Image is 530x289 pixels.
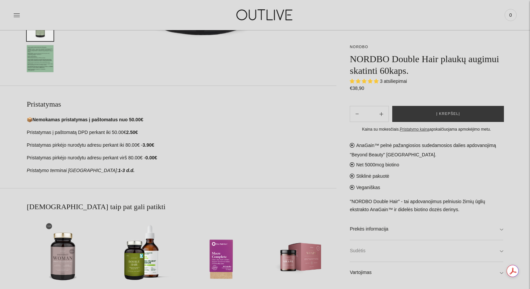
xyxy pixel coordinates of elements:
a: Sudėtis [350,240,503,262]
em: Pristatymo terminai [GEOGRAPHIC_DATA]: [27,168,118,173]
div: Kaina su mokesčiais. apskaičiuojama apmokėjimo metu. [350,126,503,133]
button: Translation missing: en.general.accessibility.image_thumbail [27,45,54,72]
a: NORDBO [350,45,368,49]
span: 3 atsiliepimai [380,79,407,84]
button: Į krepšelį [392,106,504,122]
p: 📦 [27,116,336,124]
a: Prekės informacija [350,219,503,240]
button: Subtract product quantity [374,106,389,122]
p: Pristatymas į paštomatą DPD perkant iki 50.00€ [27,129,336,137]
strong: 1-3 d.d. [118,168,134,173]
span: €38,90 [350,86,364,91]
button: Add product quantity [350,106,364,122]
a: 0 [505,8,517,22]
div: AnaGain™ pelnė pažangiosios sudedamosios dalies apdovanojimą "Beyond Beauty" [GEOGRAPHIC_DATA]. N... [350,140,503,283]
strong: Nemokamas pristatymas į paštomatus nuo 50.00€ [32,117,143,122]
span: Į krepšelį [436,111,460,117]
input: Product quantity [364,109,374,119]
span: 5.00 stars [350,79,380,84]
h2: [DEMOGRAPHIC_DATA] taip pat gali patikti [27,202,336,212]
img: OUTLIVE [223,3,307,26]
p: "NORDBO Double Hair" - tai apdovanojimus pelniusio žirnių ūglių ekstrakto AnaGain™ ir didelės bio... [350,198,503,214]
h1: NORDBO Double Hair plaukų augimui skatinti 60kaps. [350,53,503,77]
p: Pristatymas pirkėjo nurodytu adresu perkant iki 80.00€ - [27,141,336,149]
strong: 0.00€ [145,155,157,160]
strong: 2.50€ [126,130,138,135]
strong: 3.90€ [142,142,154,148]
a: Pristatymo kaina [400,127,430,132]
p: Pristatymas pirkėjo nurodytu adresu perkant virš 80.00€ - [27,154,336,162]
span: 0 [506,10,515,20]
a: Vartojimas [350,262,503,283]
h2: Pristatymas [27,99,336,109]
